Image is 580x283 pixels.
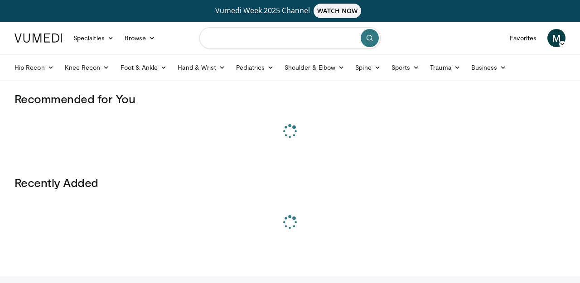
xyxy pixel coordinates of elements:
[59,58,115,77] a: Knee Recon
[386,58,425,77] a: Sports
[68,29,119,47] a: Specialties
[115,58,173,77] a: Foot & Ankle
[14,175,565,190] h3: Recently Added
[504,29,542,47] a: Favorites
[119,29,161,47] a: Browse
[279,58,350,77] a: Shoulder & Elbow
[9,58,59,77] a: Hip Recon
[350,58,386,77] a: Spine
[172,58,231,77] a: Hand & Wrist
[16,4,564,18] a: Vumedi Week 2025 ChannelWATCH NOW
[199,27,381,49] input: Search topics, interventions
[466,58,512,77] a: Business
[314,4,362,18] span: WATCH NOW
[425,58,466,77] a: Trauma
[547,29,565,47] a: M
[14,91,565,106] h3: Recommended for You
[231,58,279,77] a: Pediatrics
[14,34,63,43] img: VuMedi Logo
